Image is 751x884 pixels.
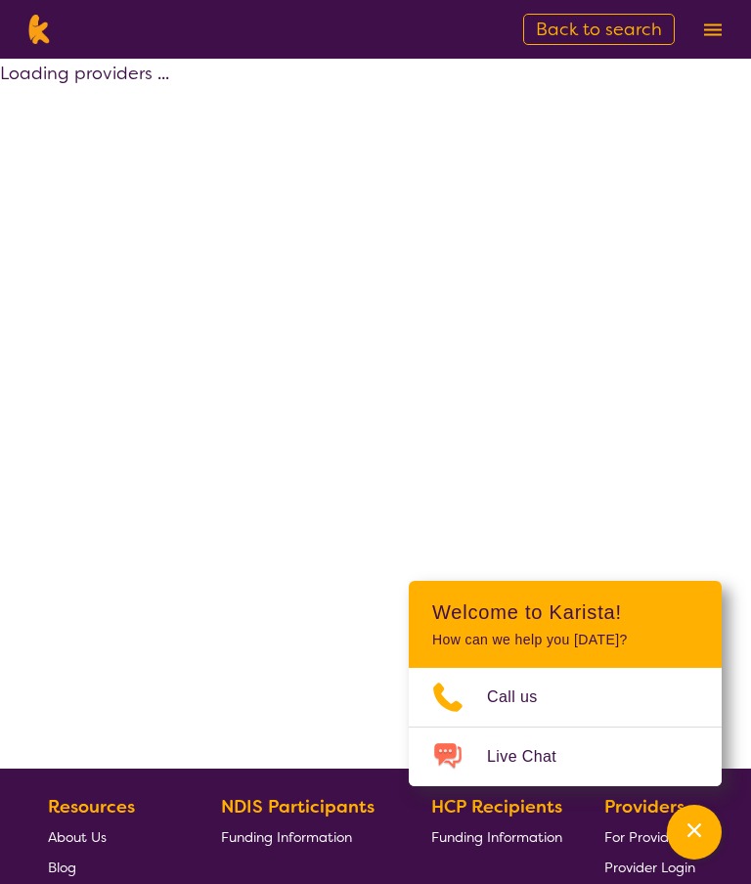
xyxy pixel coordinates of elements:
[536,18,662,41] span: Back to search
[604,852,695,882] a: Provider Login
[523,14,675,45] a: Back to search
[704,23,722,36] img: menu
[48,795,135,818] b: Resources
[487,683,561,712] span: Call us
[604,821,695,852] a: For Providers
[221,828,352,846] span: Funding Information
[604,828,687,846] span: For Providers
[48,859,76,876] span: Blog
[23,15,54,44] img: Karista logo
[432,600,698,624] h2: Welcome to Karista!
[48,821,179,852] a: About Us
[409,668,722,786] ul: Choose channel
[221,795,375,818] b: NDIS Participants
[604,859,695,876] span: Provider Login
[221,821,389,852] a: Funding Information
[48,852,179,882] a: Blog
[667,805,722,860] button: Channel Menu
[48,828,107,846] span: About Us
[431,821,562,852] a: Funding Information
[409,581,722,786] div: Channel Menu
[432,632,698,648] p: How can we help you [DATE]?
[604,795,685,818] b: Providers
[431,828,562,846] span: Funding Information
[431,795,562,818] b: HCP Recipients
[487,742,580,772] span: Live Chat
